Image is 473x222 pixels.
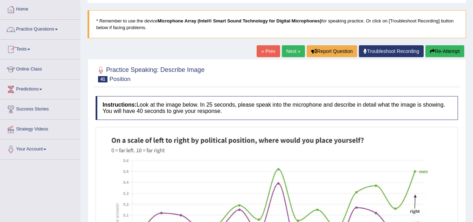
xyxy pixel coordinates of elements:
[103,102,137,108] b: Instructions:
[0,20,80,37] a: Practice Questions
[158,18,321,23] b: Microphone Array (Intel® Smart Sound Technology for Digital Microphones)
[0,60,80,77] a: Online Class
[0,120,80,137] a: Strategy Videos
[359,45,424,57] a: Troubleshoot Recording
[425,45,464,57] button: Re-Attempt
[98,76,107,82] span: 41
[96,65,204,82] h2: Practice Speaking: Describe Image
[0,80,80,97] a: Predictions
[109,76,130,82] small: Position
[257,45,280,57] a: « Prev
[282,45,305,57] a: Next »
[0,100,80,117] a: Success Stories
[0,40,80,57] a: Tests
[88,10,466,38] blockquote: * Remember to use the device for speaking practice. Or click on [Troubleshoot Recording] button b...
[96,96,458,120] h4: Look at the image below. In 25 seconds, please speak into the microphone and describe in detail w...
[0,140,80,157] a: Your Account
[307,45,357,57] button: Report Question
